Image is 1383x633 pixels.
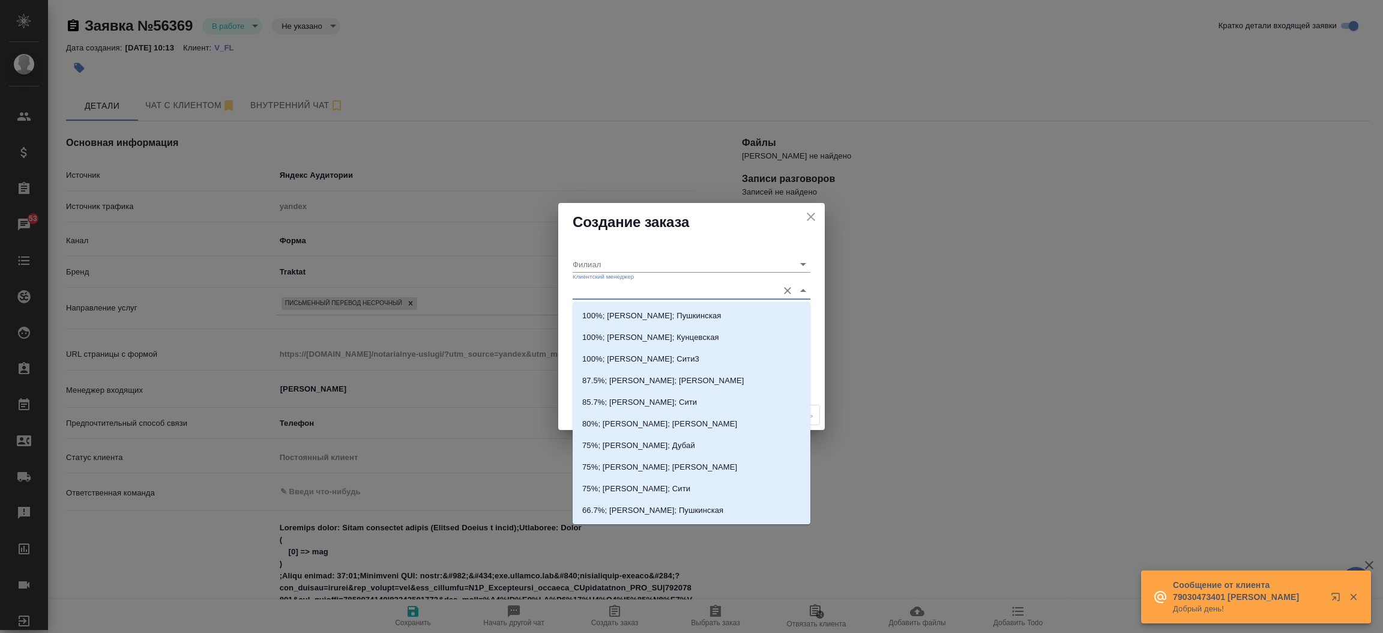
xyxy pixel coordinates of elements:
[582,483,690,495] p: 75%; [PERSON_NAME]; Сити
[1341,592,1366,602] button: Закрыть
[1173,603,1323,615] p: Добрый день!
[795,282,812,299] button: Close
[582,353,699,365] p: 100%; [PERSON_NAME]; Сити3
[582,332,719,344] p: 100%; [PERSON_NAME]; Кунцевская
[779,282,796,299] button: Очистить
[582,440,695,452] p: 75%; [PERSON_NAME]; Дубай
[573,274,634,280] label: Клиентский менеджер
[582,396,697,408] p: 85.7%; [PERSON_NAME]; Сити
[582,375,744,387] p: 87.5%; [PERSON_NAME]; [PERSON_NAME]
[795,256,812,273] button: Open
[1324,585,1352,614] button: Открыть в новой вкладке
[582,310,722,322] p: 100%; [PERSON_NAME]; Пушкинская
[573,213,810,232] h2: Создание заказа
[802,208,820,226] button: close
[1173,579,1323,603] p: Сообщение от клиента 79030473401 [PERSON_NAME]
[582,461,737,473] p: 75%; [PERSON_NAME]; [PERSON_NAME]
[582,418,737,430] p: 80%; [PERSON_NAME]; [PERSON_NAME]
[582,504,723,516] p: 66.7%; [PERSON_NAME]; Пушкинская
